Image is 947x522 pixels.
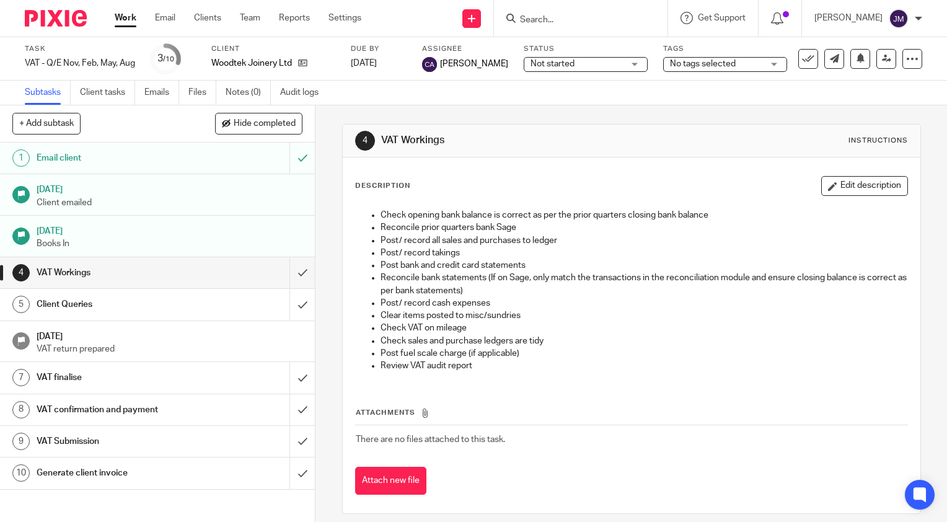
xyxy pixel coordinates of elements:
[381,297,907,309] p: Post/ record cash expenses
[381,322,907,334] p: Check VAT on mileage
[234,119,296,129] span: Hide completed
[37,222,303,237] h1: [DATE]
[848,136,908,146] div: Instructions
[37,343,303,355] p: VAT return prepared
[25,57,135,69] div: VAT - Q/E Nov, Feb, May, Aug
[188,81,216,105] a: Files
[12,401,30,418] div: 8
[381,221,907,234] p: Reconcile prior quarters bank Sage
[37,400,197,419] h1: VAT confirmation and payment
[355,181,410,191] p: Description
[115,12,136,24] a: Work
[37,149,197,167] h1: Email client
[37,197,303,209] p: Client emailed
[381,347,907,360] p: Post fuel scale charge (if applicable)
[698,14,746,22] span: Get Support
[889,9,909,29] img: svg%3E
[12,464,30,482] div: 10
[440,58,508,70] span: [PERSON_NAME]
[355,467,426,495] button: Attach new file
[381,335,907,347] p: Check sales and purchase ledgers are tidy
[12,296,30,313] div: 5
[279,12,310,24] a: Reports
[37,237,303,250] p: Books In
[422,57,437,72] img: svg%3E
[524,44,648,54] label: Status
[663,44,787,54] label: Tags
[37,295,197,314] h1: Client Queries
[215,113,302,134] button: Hide completed
[194,12,221,24] a: Clients
[328,12,361,24] a: Settings
[381,209,907,221] p: Check opening bank balance is correct as per the prior quarters closing bank balance
[814,12,883,24] p: [PERSON_NAME]
[381,360,907,372] p: Review VAT audit report
[821,176,908,196] button: Edit description
[25,81,71,105] a: Subtasks
[670,60,736,68] span: No tags selected
[381,134,658,147] h1: VAT Workings
[351,44,407,54] label: Due by
[519,15,630,26] input: Search
[355,131,375,151] div: 4
[144,81,179,105] a: Emails
[226,81,271,105] a: Notes (0)
[211,44,335,54] label: Client
[381,259,907,272] p: Post bank and credit card statements
[381,309,907,322] p: Clear items posted to misc/sundries
[12,369,30,386] div: 7
[37,464,197,482] h1: Generate client invoice
[37,180,303,196] h1: [DATE]
[531,60,575,68] span: Not started
[351,59,377,68] span: [DATE]
[157,51,174,66] div: 3
[37,327,303,343] h1: [DATE]
[37,368,197,387] h1: VAT finalise
[280,81,328,105] a: Audit logs
[12,433,30,450] div: 9
[381,247,907,259] p: Post/ record takings
[12,149,30,167] div: 1
[155,12,175,24] a: Email
[12,113,81,134] button: + Add subtask
[240,12,260,24] a: Team
[12,264,30,281] div: 4
[25,44,135,54] label: Task
[37,432,197,451] h1: VAT Submission
[381,272,907,297] p: Reconcile bank statements (If on Sage, only match the transactions in the reconciliation module a...
[356,435,505,444] span: There are no files attached to this task.
[356,409,415,416] span: Attachments
[422,44,508,54] label: Assignee
[37,263,197,282] h1: VAT Workings
[211,57,292,69] p: Woodtek Joinery Ltd
[381,234,907,247] p: Post/ record all sales and purchases to ledger
[80,81,135,105] a: Client tasks
[25,10,87,27] img: Pixie
[163,56,174,63] small: /10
